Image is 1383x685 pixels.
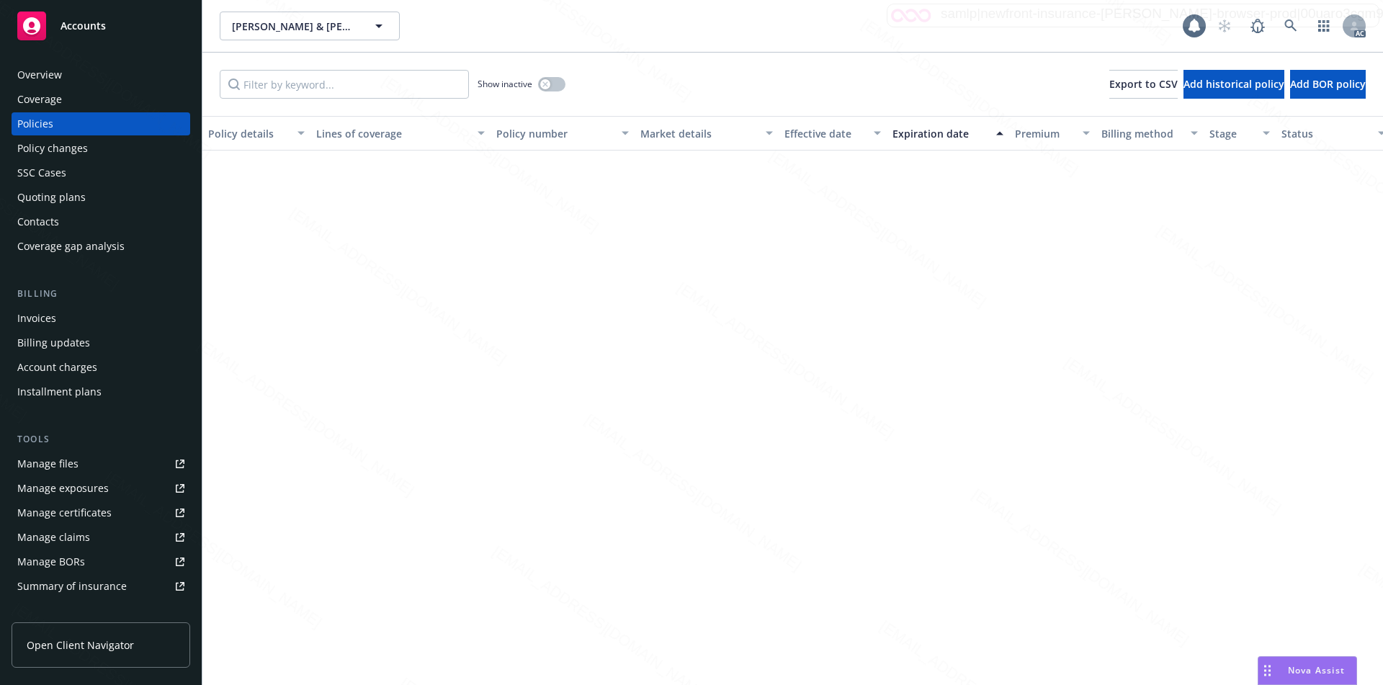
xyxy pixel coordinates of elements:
[17,550,85,573] div: Manage BORs
[12,161,190,184] a: SSC Cases
[17,210,59,233] div: Contacts
[12,235,190,258] a: Coverage gap analysis
[12,88,190,111] a: Coverage
[316,126,469,141] div: Lines of coverage
[12,186,190,209] a: Quoting plans
[17,63,62,86] div: Overview
[17,501,112,524] div: Manage certificates
[892,126,988,141] div: Expiration date
[1183,77,1284,91] span: Add historical policy
[1109,70,1178,99] button: Export to CSV
[17,380,102,403] div: Installment plans
[232,19,357,34] span: [PERSON_NAME] & [PERSON_NAME]
[640,126,757,141] div: Market details
[635,116,779,151] button: Market details
[1290,70,1366,99] button: Add BOR policy
[1015,126,1074,141] div: Premium
[887,116,1009,151] button: Expiration date
[1290,77,1366,91] span: Add BOR policy
[1310,12,1338,40] a: Switch app
[12,526,190,549] a: Manage claims
[1243,12,1272,40] a: Report a Bug
[1258,656,1357,685] button: Nova Assist
[1183,70,1284,99] button: Add historical policy
[17,88,62,111] div: Coverage
[17,331,90,354] div: Billing updates
[17,307,56,330] div: Invoices
[784,126,865,141] div: Effective date
[1009,116,1096,151] button: Premium
[12,356,190,379] a: Account charges
[17,137,88,160] div: Policy changes
[27,637,134,653] span: Open Client Navigator
[12,477,190,500] a: Manage exposures
[17,235,125,258] div: Coverage gap analysis
[17,112,53,135] div: Policies
[17,186,86,209] div: Quoting plans
[12,6,190,46] a: Accounts
[1276,12,1305,40] a: Search
[17,477,109,500] div: Manage exposures
[1210,12,1239,40] a: Start snowing
[1204,116,1276,151] button: Stage
[496,126,613,141] div: Policy number
[12,380,190,403] a: Installment plans
[202,116,310,151] button: Policy details
[17,161,66,184] div: SSC Cases
[1096,116,1204,151] button: Billing method
[208,126,289,141] div: Policy details
[310,116,491,151] button: Lines of coverage
[12,575,190,598] a: Summary of insurance
[478,78,532,90] span: Show inactive
[12,452,190,475] a: Manage files
[220,12,400,40] button: [PERSON_NAME] & [PERSON_NAME]
[1258,657,1276,684] div: Drag to move
[1109,77,1178,91] span: Export to CSV
[1209,126,1254,141] div: Stage
[12,432,190,447] div: Tools
[1281,126,1369,141] div: Status
[17,526,90,549] div: Manage claims
[491,116,635,151] button: Policy number
[12,501,190,524] a: Manage certificates
[1101,126,1182,141] div: Billing method
[17,356,97,379] div: Account charges
[12,307,190,330] a: Invoices
[12,550,190,573] a: Manage BORs
[779,116,887,151] button: Effective date
[12,112,190,135] a: Policies
[12,210,190,233] a: Contacts
[17,575,127,598] div: Summary of insurance
[12,63,190,86] a: Overview
[61,20,106,32] span: Accounts
[12,331,190,354] a: Billing updates
[220,70,469,99] input: Filter by keyword...
[12,137,190,160] a: Policy changes
[17,452,79,475] div: Manage files
[1288,664,1345,676] span: Nova Assist
[12,287,190,301] div: Billing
